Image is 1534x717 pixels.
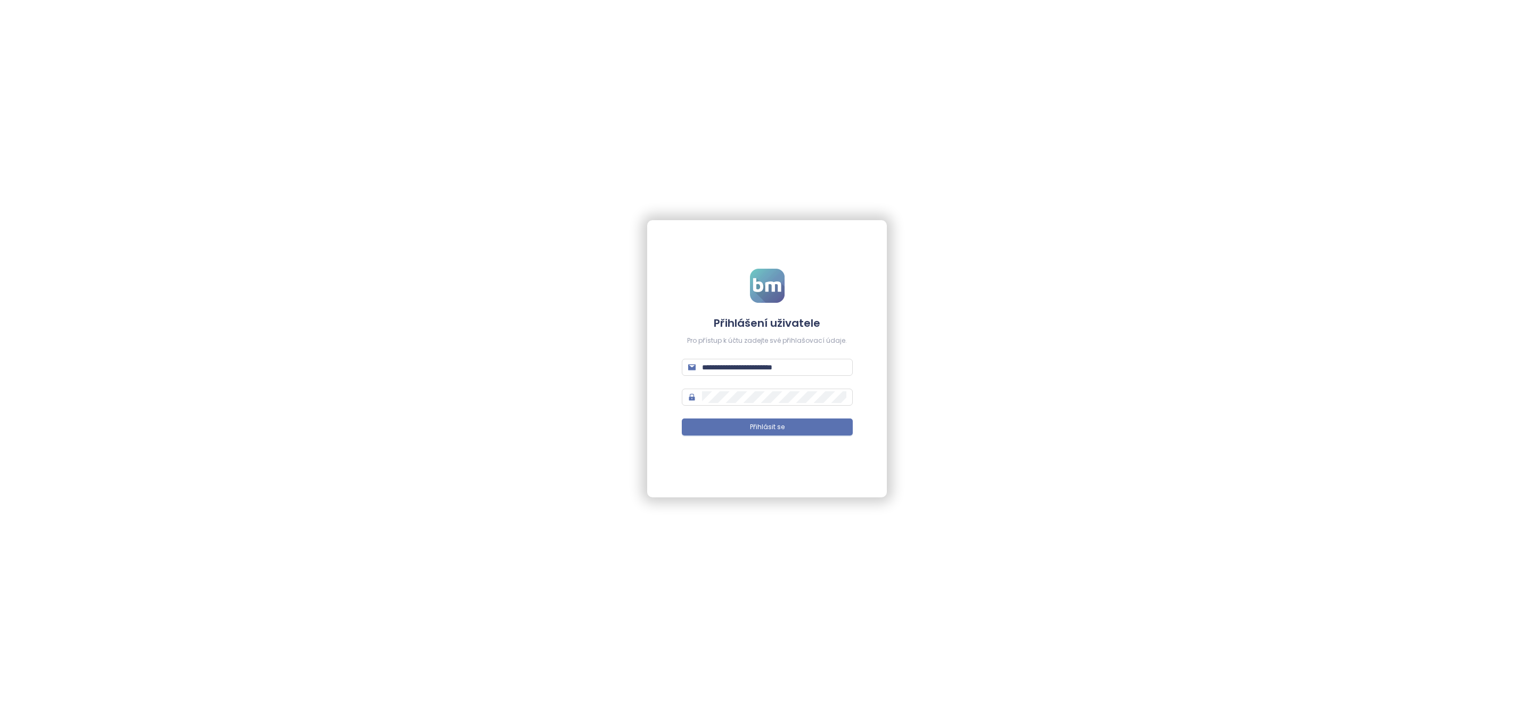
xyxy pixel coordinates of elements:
[688,393,696,401] span: lock
[682,336,853,346] div: Pro přístup k účtu zadejte své přihlašovací údaje.
[682,418,853,436] button: Přihlásit se
[688,364,696,371] span: mail
[682,316,853,331] h4: Přihlášení uživatele
[750,422,785,432] span: Přihlásit se
[750,269,785,303] img: logo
